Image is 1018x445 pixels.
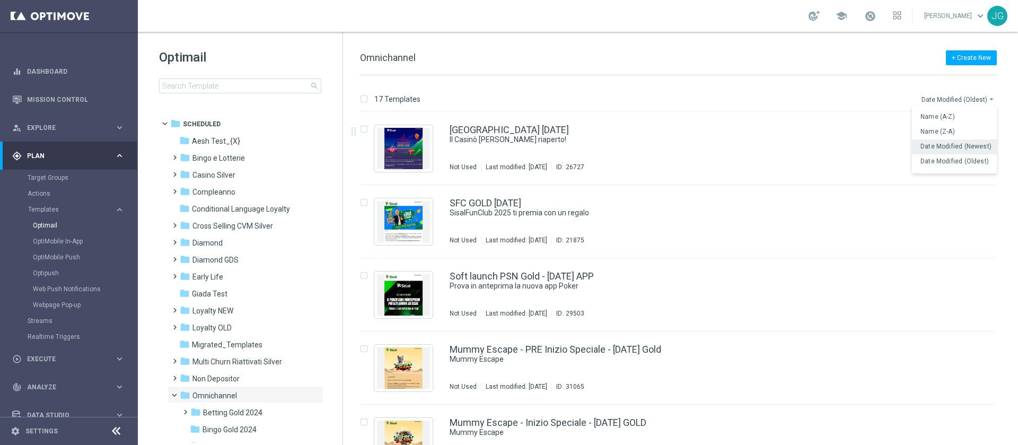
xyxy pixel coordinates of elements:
[203,408,262,417] span: Betting Gold 2024
[180,390,190,400] i: folder
[180,220,190,231] i: folder
[180,356,190,367] i: folder
[12,411,115,420] div: Data Studio
[12,151,115,161] div: Plan
[377,128,430,169] img: 26727.jpeg
[179,135,190,146] i: folder
[12,124,125,132] button: person_search Explore keyboard_arrow_right
[180,254,190,265] i: folder
[192,153,245,163] span: Bingo e Lotterie
[450,236,477,245] div: Not Used
[551,309,584,318] div: ID:
[12,354,22,364] i: play_circle_outline
[33,233,137,249] div: OptiMobile In-App
[912,110,997,125] button: Name (A-Z)
[33,281,137,297] div: Web Push Notifications
[12,123,115,133] div: Explore
[179,339,190,350] i: folder
[12,354,115,364] div: Execute
[450,163,477,171] div: Not Used
[192,289,227,299] span: Giada Test
[920,113,955,120] span: Name (A-Z)
[27,125,115,131] span: Explore
[450,309,477,318] div: Not Used
[115,354,125,364] i: keyboard_arrow_right
[28,186,137,202] div: Actions
[180,373,190,383] i: folder
[192,374,240,383] span: Non Depositor
[33,285,110,293] a: Web Push Notifications
[27,57,125,85] a: Dashboard
[12,383,125,391] button: track_changes Analyze keyboard_arrow_right
[192,238,223,248] span: Diamond
[12,67,125,76] button: equalizer Dashboard
[33,269,110,277] a: Optipush
[450,382,477,391] div: Not Used
[27,153,115,159] span: Plan
[566,309,584,318] div: 29503
[192,221,273,231] span: Cross Selling CVM Silver
[28,170,137,186] div: Target Groups
[377,347,430,389] img: 31065.jpeg
[192,357,282,367] span: Multi Churn Riattivati Silver
[192,306,233,316] span: Loyalty NEW
[33,301,110,309] a: Webpage Pop-up
[377,274,430,316] img: 29503.jpeg
[912,154,997,169] button: Date Modified (Oldest)
[450,135,927,145] a: Il Casinò [PERSON_NAME] riaperto!
[481,236,551,245] div: Last modified: [DATE]
[12,152,125,160] button: gps_fixed Plan keyboard_arrow_right
[450,281,951,291] div: Prova in anteprima la nuova app Poker
[179,288,190,299] i: folder
[28,333,110,341] a: Realtime Triggers
[180,305,190,316] i: folder
[923,8,987,24] a: [PERSON_NAME]keyboard_arrow_down
[450,427,927,438] a: Mummy Escape
[12,95,125,104] button: Mission Control
[192,323,232,333] span: Loyalty OLD
[566,236,584,245] div: 21875
[481,163,551,171] div: Last modified: [DATE]
[180,237,190,248] i: folder
[450,272,594,281] a: Soft launch PSN Gold - [DATE] APP
[450,354,927,364] a: Mummy Escape
[920,143,991,150] span: Date Modified (Newest)
[12,85,125,114] div: Mission Control
[374,94,420,104] p: 17 Templates
[12,411,125,420] button: Data Studio keyboard_arrow_right
[450,281,927,291] a: Prova in anteprima la nuova app Poker
[192,272,223,282] span: Early Life
[450,354,951,364] div: Mummy Escape
[551,236,584,245] div: ID:
[192,340,262,350] span: Migrated_Templates
[566,163,584,171] div: 26727
[115,151,125,161] i: keyboard_arrow_right
[27,356,115,362] span: Execute
[360,52,416,63] span: Omnichannel
[192,204,290,214] span: Conditional Language Loyalty
[450,208,951,218] div: SisalFunClub 2025 ti premia con un regalo
[192,391,237,400] span: Omnichannel
[12,151,22,161] i: gps_fixed
[28,173,110,182] a: Target Groups
[450,125,569,135] a: [GEOGRAPHIC_DATA] [DATE]
[33,297,137,313] div: Webpage Pop-up
[946,50,997,65] button: + Create New
[11,426,20,436] i: settings
[28,205,125,214] button: Templates keyboard_arrow_right
[27,384,115,390] span: Analyze
[912,125,997,139] button: Name (Z-A)
[12,355,125,363] button: play_circle_outline Execute keyboard_arrow_right
[28,202,137,313] div: Templates
[450,345,661,354] a: Mummy Escape - PRE Inizio Speciale - [DATE] Gold
[192,136,240,146] span: Aesh Test_{X}
[115,123,125,133] i: keyboard_arrow_right
[170,118,181,129] i: folder
[27,85,125,114] a: Mission Control
[450,208,927,218] a: SisalFunClub 2025 ti premia con un regalo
